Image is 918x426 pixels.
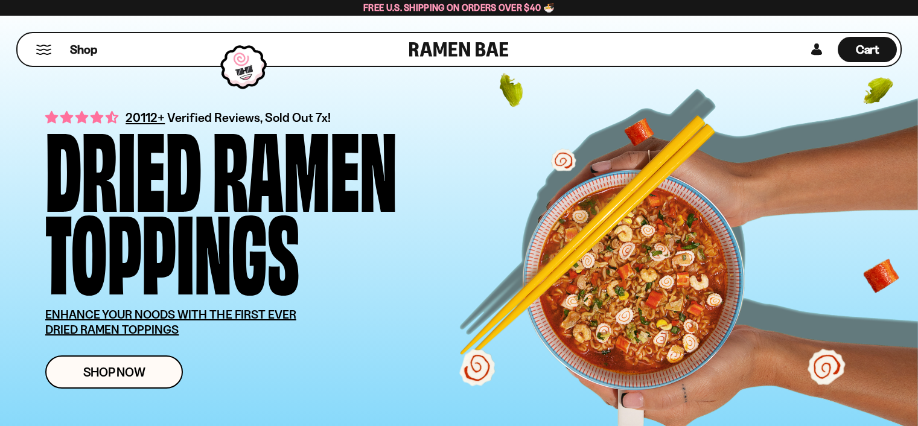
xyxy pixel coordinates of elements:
a: Cart [838,33,897,66]
a: Shop Now [45,355,183,389]
button: Mobile Menu Trigger [36,45,52,55]
div: Ramen [212,124,397,206]
a: Shop [70,37,97,62]
span: Shop [70,42,97,58]
div: Toppings [45,206,299,289]
div: Dried [45,124,202,206]
u: ENHANCE YOUR NOODS WITH THE FIRST EVER DRIED RAMEN TOPPINGS [45,307,296,337]
span: Shop Now [83,366,145,378]
span: Free U.S. Shipping on Orders over $40 🍜 [363,2,555,13]
span: Cart [856,42,879,57]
